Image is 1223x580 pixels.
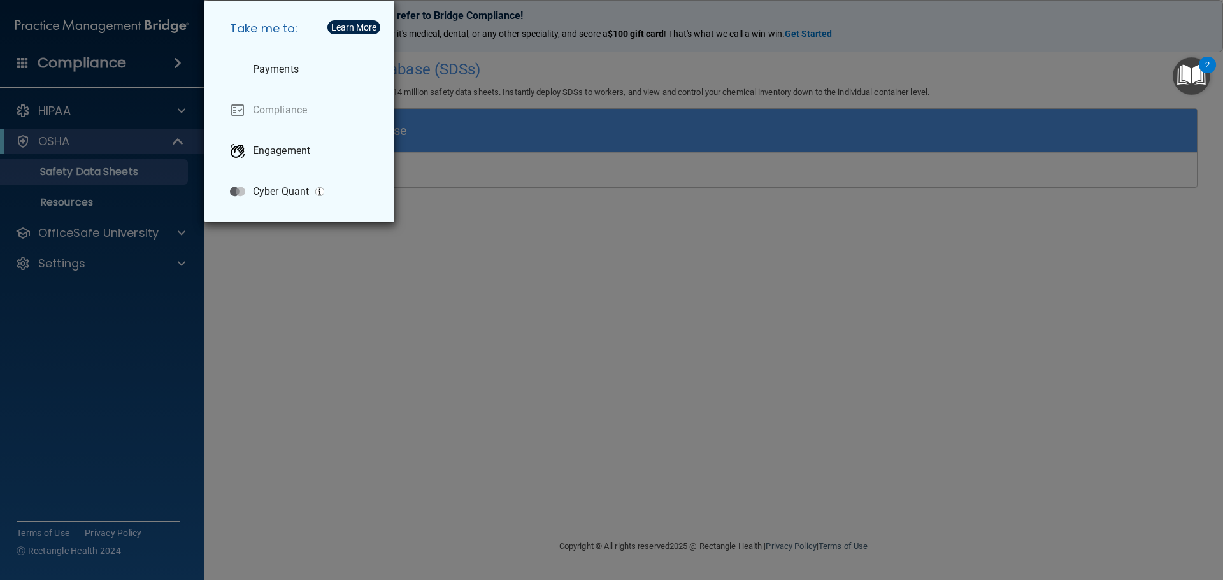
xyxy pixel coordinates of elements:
p: Engagement [253,145,310,157]
a: Compliance [220,92,384,128]
a: Cyber Quant [220,174,384,209]
h5: Take me to: [220,11,384,46]
p: Payments [253,63,299,76]
div: 2 [1205,65,1210,81]
p: Cyber Quant [253,185,309,198]
div: Learn More [331,23,376,32]
a: Payments [220,52,384,87]
button: Learn More [327,20,380,34]
button: Open Resource Center, 2 new notifications [1173,57,1210,95]
a: Engagement [220,133,384,169]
